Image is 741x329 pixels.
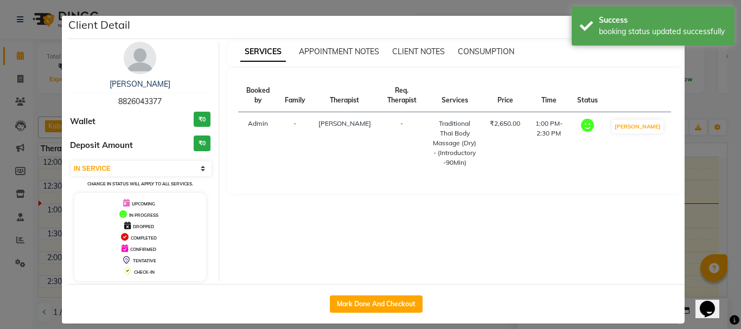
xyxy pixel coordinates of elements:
span: CHECK-IN [134,269,155,275]
span: [PERSON_NAME] [318,119,371,127]
th: Therapist [312,79,378,112]
th: Price [483,79,527,112]
div: ₹2,650.00 [490,119,520,128]
button: [PERSON_NAME] [612,120,663,133]
th: Services [426,79,483,112]
h3: ₹0 [194,112,210,127]
span: TENTATIVE [133,258,156,263]
td: - [278,112,312,175]
span: APPOINTMENT NOTES [299,47,379,56]
span: SERVICES [240,42,286,62]
span: UPCOMING [132,201,155,207]
span: Wallet [70,115,95,128]
span: CLIENT NOTES [392,47,445,56]
div: Traditional Thai Body Massage (Dry) - (Introductory -90Min) [433,119,477,167]
td: - [378,112,426,175]
h5: Client Detail [68,17,130,33]
a: [PERSON_NAME] [110,79,170,89]
span: CONSUMPTION [458,47,514,56]
img: avatar [124,42,156,74]
span: DROPPED [133,224,154,229]
td: Admin [238,112,278,175]
th: Req. Therapist [378,79,426,112]
div: Success [599,15,726,26]
span: IN PROGRESS [129,212,158,218]
h3: ₹0 [194,136,210,151]
span: COMPLETED [131,235,157,241]
small: Change in status will apply to all services. [87,181,193,186]
span: 8826043377 [118,96,162,106]
span: CONFIRMED [130,247,156,252]
th: Family [278,79,312,112]
iframe: chat widget [695,286,730,318]
td: 1:00 PM-2:30 PM [527,112,571,175]
th: Booked by [238,79,278,112]
th: Status [571,79,604,112]
span: Deposit Amount [70,139,133,152]
button: Mark Done And Checkout [330,295,423,313]
th: Time [527,79,571,112]
div: booking status updated successfully [599,26,726,37]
